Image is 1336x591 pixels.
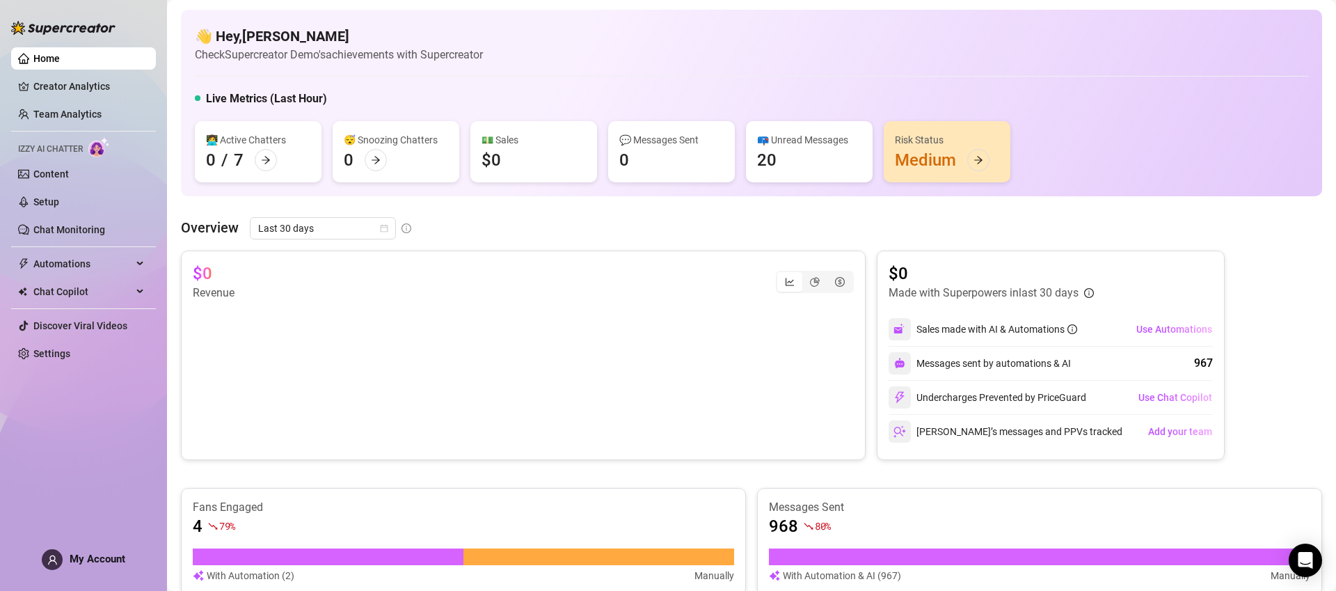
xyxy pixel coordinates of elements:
span: thunderbolt [18,258,29,269]
a: Settings [33,348,70,359]
div: 0 [344,149,353,171]
div: segmented control [776,271,854,293]
article: With Automation & AI (967) [783,568,901,583]
span: arrow-right [371,155,381,165]
span: Izzy AI Chatter [18,143,83,156]
span: arrow-right [261,155,271,165]
article: Fans Engaged [193,500,734,515]
img: logo-BBDzfeDw.svg [11,21,116,35]
article: Revenue [193,285,234,301]
h5: Live Metrics (Last Hour) [206,90,327,107]
span: pie-chart [810,277,820,287]
a: Chat Monitoring [33,224,105,235]
div: 💵 Sales [482,132,586,148]
span: info-circle [1067,324,1077,334]
div: Sales made with AI & Automations [916,322,1077,337]
a: Setup [33,196,59,207]
span: Last 30 days [258,218,388,239]
article: $0 [889,262,1094,285]
span: 79 % [219,519,235,533]
div: 0 [206,149,216,171]
div: 📪 Unread Messages [757,132,861,148]
article: Check Supercreator Demo's achievements with Supercreator [195,46,483,63]
h4: 👋 Hey, [PERSON_NAME] [195,26,483,46]
article: $0 [193,262,212,285]
span: fall [804,521,813,531]
span: fall [208,521,218,531]
span: calendar [380,224,388,233]
img: Chat Copilot [18,287,27,297]
div: 7 [234,149,244,171]
article: 968 [769,515,798,537]
span: info-circle [401,223,411,233]
a: Team Analytics [33,109,102,120]
div: Messages sent by automations & AI [889,352,1071,375]
span: arrow-right [973,155,983,165]
span: Add your team [1148,426,1212,437]
article: 4 [193,515,202,537]
div: 👩‍💻 Active Chatters [206,132,310,148]
span: dollar-circle [835,277,845,287]
img: AI Chatter [88,137,110,157]
div: 💬 Messages Sent [619,132,724,148]
div: 0 [619,149,629,171]
div: 967 [1194,355,1213,372]
button: Use Automations [1136,318,1213,340]
div: Undercharges Prevented by PriceGuard [889,386,1086,409]
span: user [47,555,58,565]
a: Home [33,53,60,64]
article: With Automation (2) [207,568,294,583]
img: svg%3e [894,358,905,369]
img: svg%3e [893,425,906,438]
a: Content [33,168,69,180]
span: info-circle [1084,288,1094,298]
img: svg%3e [893,391,906,404]
article: Overview [181,217,239,238]
article: Manually [694,568,734,583]
span: Chat Copilot [33,281,132,303]
button: Use Chat Copilot [1138,386,1213,409]
span: Use Automations [1136,324,1212,335]
img: svg%3e [769,568,780,583]
img: svg%3e [893,323,906,336]
div: Open Intercom Messenger [1289,544,1322,577]
span: Automations [33,253,132,275]
span: 80 % [815,519,831,533]
article: Made with Superpowers in last 30 days [889,285,1079,301]
a: Discover Viral Videos [33,320,127,331]
button: Add your team [1147,420,1213,443]
article: Manually [1271,568,1310,583]
a: Creator Analytics [33,75,145,97]
span: line-chart [785,277,795,287]
article: Messages Sent [769,500,1310,515]
span: Use Chat Copilot [1138,392,1212,403]
div: Risk Status [895,132,999,148]
div: $0 [482,149,501,171]
div: [PERSON_NAME]’s messages and PPVs tracked [889,420,1122,443]
div: 😴 Snoozing Chatters [344,132,448,148]
span: My Account [70,553,125,565]
div: 20 [757,149,777,171]
img: svg%3e [193,568,204,583]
